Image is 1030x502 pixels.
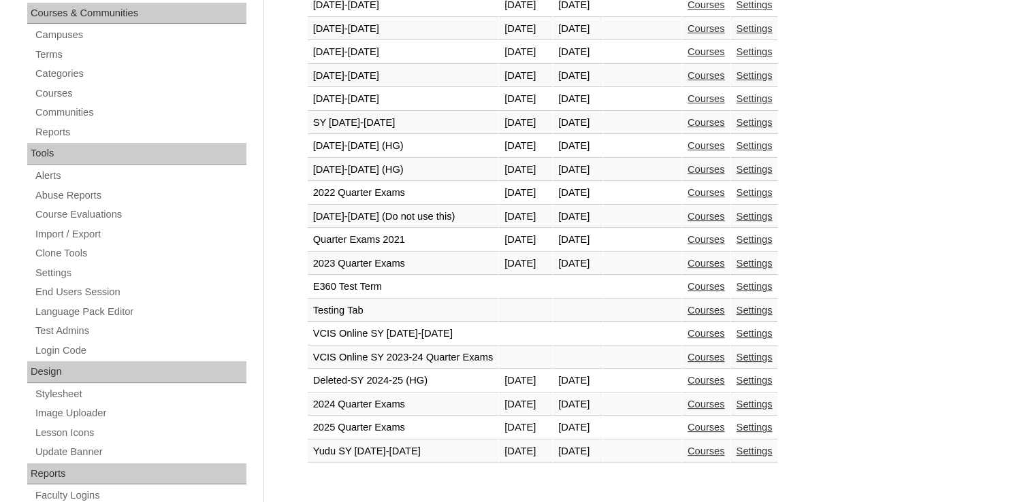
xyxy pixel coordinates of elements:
td: 2023 Quarter Exams [308,252,499,275]
a: Settings [736,328,772,339]
td: [DATE] [553,65,602,88]
td: [DATE] [499,369,552,392]
td: [DATE]-[DATE] (HG) [308,158,499,182]
a: Settings [736,117,772,128]
a: Stylesheet [34,386,246,403]
a: Settings [736,211,772,222]
a: Settings [736,305,772,316]
td: [DATE] [553,112,602,135]
a: Settings [736,399,772,409]
a: Settings [736,23,772,34]
td: [DATE]-[DATE] [308,88,499,111]
a: Clone Tools [34,245,246,262]
td: [DATE] [499,158,552,182]
a: Settings [736,187,772,198]
div: Tools [27,143,246,165]
td: 2025 Quarter Exams [308,416,499,439]
td: E360 Test Term [308,275,499,299]
a: Courses [688,164,725,175]
a: Courses [688,140,725,151]
a: Courses [688,305,725,316]
a: Courses [688,375,725,386]
td: VCIS Online SY [DATE]-[DATE] [308,322,499,346]
a: Alerts [34,167,246,184]
a: Categories [34,65,246,82]
td: [DATE] [553,158,602,182]
td: [DATE] [499,416,552,439]
td: [DATE] [553,229,602,252]
a: Settings [736,164,772,175]
a: Test Admins [34,322,246,339]
td: [DATE]-[DATE] (HG) [308,135,499,158]
td: [DATE] [553,205,602,229]
td: Quarter Exams 2021 [308,229,499,252]
a: Settings [34,265,246,282]
td: [DATE] [553,416,602,439]
a: Login Code [34,342,246,359]
a: Image Uploader [34,405,246,422]
td: Yudu SY [DATE]-[DATE] [308,440,499,463]
a: Settings [736,70,772,81]
a: Settings [736,93,772,104]
td: [DATE]-[DATE] [308,65,499,88]
td: [DATE] [499,252,552,275]
a: Courses [688,328,725,339]
a: Update Banner [34,444,246,461]
a: Settings [736,352,772,363]
a: End Users Session [34,284,246,301]
div: Design [27,361,246,383]
td: 2022 Quarter Exams [308,182,499,205]
td: [DATE] [553,88,602,111]
td: Testing Tab [308,299,499,322]
td: [DATE] [553,440,602,463]
td: [DATE] [553,369,602,392]
a: Settings [736,281,772,292]
div: Reports [27,463,246,485]
a: Courses [688,281,725,292]
a: Settings [736,234,772,245]
td: [DATE] [499,229,552,252]
td: 2024 Quarter Exams [308,393,499,416]
a: Courses [688,234,725,245]
td: VCIS Online SY 2023-24 Quarter Exams [308,346,499,369]
td: [DATE] [499,205,552,229]
td: [DATE] [553,393,602,416]
a: Courses [688,352,725,363]
td: Deleted-SY 2024-25 (HG) [308,369,499,392]
td: [DATE] [499,182,552,205]
a: Courses [688,46,725,57]
a: Abuse Reports [34,187,246,204]
a: Courses [688,446,725,456]
a: Settings [736,140,772,151]
td: [DATE] [553,18,602,41]
td: [DATE]-[DATE] (Do not use this) [308,205,499,229]
a: Campuses [34,27,246,44]
td: [DATE] [499,41,552,64]
td: [DATE]-[DATE] [308,18,499,41]
div: Courses & Communities [27,3,246,24]
td: [DATE] [553,252,602,275]
a: Courses [688,117,725,128]
td: [DATE] [553,41,602,64]
a: Courses [688,187,725,198]
a: Courses [688,258,725,269]
a: Terms [34,46,246,63]
a: Course Evaluations [34,206,246,223]
a: Settings [736,446,772,456]
td: [DATE] [553,135,602,158]
a: Communities [34,104,246,121]
a: Lesson Icons [34,424,246,441]
a: Courses [688,23,725,34]
a: Import / Export [34,226,246,243]
a: Settings [736,422,772,433]
td: [DATE] [499,135,552,158]
a: Settings [736,46,772,57]
td: [DATE] [499,88,552,111]
a: Settings [736,258,772,269]
td: [DATE] [499,18,552,41]
a: Language Pack Editor [34,303,246,320]
a: Courses [688,399,725,409]
td: [DATE] [499,65,552,88]
a: Courses [688,70,725,81]
a: Courses [688,93,725,104]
